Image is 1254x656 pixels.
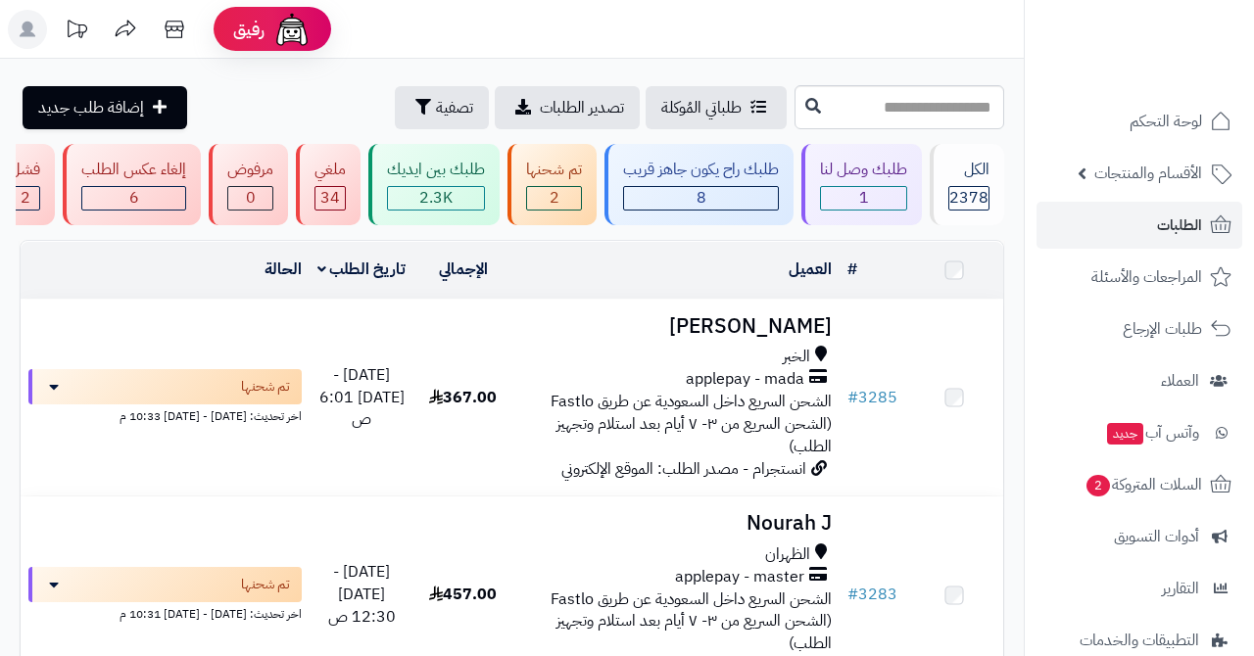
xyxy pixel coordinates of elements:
a: وآتس آبجديد [1037,409,1242,456]
span: 8 [697,186,706,210]
img: logo-2.png [1121,38,1235,79]
span: إضافة طلب جديد [38,96,144,119]
a: ملغي 34 [292,144,364,225]
a: المراجعات والأسئلة [1037,254,1242,301]
span: جديد [1107,423,1143,445]
a: لوحة التحكم [1037,98,1242,145]
span: 1 [859,186,869,210]
div: فشل [10,159,40,181]
span: 367.00 [429,386,497,409]
span: # [847,583,858,606]
a: طلبك وصل لنا 1 [797,144,926,225]
a: تم شحنها 2 [504,144,601,225]
span: 457.00 [429,583,497,606]
a: مرفوض 0 [205,144,292,225]
a: الإجمالي [439,258,488,281]
span: 2 [1085,474,1110,496]
a: #3283 [847,583,897,606]
a: طلبات الإرجاع [1037,305,1242,352]
div: 8 [624,187,778,210]
div: تم شحنها [526,159,582,181]
a: التقارير [1037,565,1242,612]
div: اخر تحديث: [DATE] - [DATE] 10:33 م [28,404,302,425]
h3: Nourah J [520,512,832,535]
span: وآتس آب [1105,419,1199,446]
span: 2 [550,186,559,210]
span: الخبر [783,346,810,368]
span: الشحن السريع داخل السعودية عن طريق Fastlo (الشحن السريع من ٣- ٧ أيام بعد استلام وتجهيز الطلب) [551,390,832,458]
div: 1 [821,187,906,210]
a: تصدير الطلبات [495,86,640,129]
div: إلغاء عكس الطلب [81,159,186,181]
span: التطبيقات والخدمات [1080,627,1199,654]
span: [DATE] - [DATE] 6:01 ص [319,363,405,432]
div: 2 [11,187,39,210]
span: تصدير الطلبات [540,96,624,119]
div: مرفوض [227,159,273,181]
a: السلات المتروكة2 [1037,461,1242,508]
a: طلبك بين ايديك 2.3K [364,144,504,225]
span: تم شحنها [241,575,290,594]
a: طلبك راح يكون جاهز قريب 8 [601,144,797,225]
a: تاريخ الطلب [317,258,407,281]
span: 0 [246,186,256,210]
span: التقارير [1162,575,1199,602]
div: الكل [948,159,989,181]
a: تحديثات المنصة [52,10,101,54]
div: اخر تحديث: [DATE] - [DATE] 10:31 م [28,602,302,623]
a: الحالة [265,258,302,281]
div: ملغي [314,159,346,181]
div: 34 [315,187,345,210]
div: طلبك وصل لنا [820,159,907,181]
span: الشحن السريع داخل السعودية عن طريق Fastlo (الشحن السريع من ٣- ٧ أيام بعد استلام وتجهيز الطلب) [551,587,832,656]
h3: [PERSON_NAME] [520,315,832,338]
a: العميل [789,258,832,281]
img: ai-face.png [272,10,312,49]
span: 6 [129,186,139,210]
span: applepay - mada [686,368,804,391]
span: لوحة التحكم [1130,108,1202,135]
div: 6 [82,187,185,210]
span: رفيق [233,18,265,41]
div: 2311 [388,187,484,210]
div: 0 [228,187,272,210]
button: تصفية [395,86,489,129]
div: طلبك راح يكون جاهز قريب [623,159,779,181]
span: المراجعات والأسئلة [1091,263,1202,291]
div: 2 [527,187,581,210]
span: انستجرام - مصدر الطلب: الموقع الإلكتروني [561,457,806,481]
span: الظهران [765,543,810,566]
span: 34 [320,186,340,210]
a: الكل2378 [926,144,1008,225]
a: إلغاء عكس الطلب 6 [59,144,205,225]
span: 2378 [949,186,989,210]
span: طلبات الإرجاع [1123,315,1202,343]
span: # [847,386,858,409]
span: طلباتي المُوكلة [661,96,742,119]
span: الأقسام والمنتجات [1094,160,1202,187]
a: الطلبات [1037,202,1242,249]
a: #3285 [847,386,897,409]
span: تصفية [436,96,473,119]
span: أدوات التسويق [1114,523,1199,550]
span: 2.3K [419,186,453,210]
a: إضافة طلب جديد [23,86,187,129]
div: طلبك بين ايديك [387,159,485,181]
span: 2 [21,186,30,210]
span: [DATE] - [DATE] 12:30 ص [328,560,396,629]
a: أدوات التسويق [1037,513,1242,560]
span: الطلبات [1157,211,1202,239]
a: العملاء [1037,357,1242,404]
span: العملاء [1161,367,1199,395]
span: السلات المتروكة [1085,471,1202,498]
span: تم شحنها [241,377,290,397]
span: applepay - master [675,566,804,588]
a: # [847,258,857,281]
a: طلباتي المُوكلة [646,86,787,129]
